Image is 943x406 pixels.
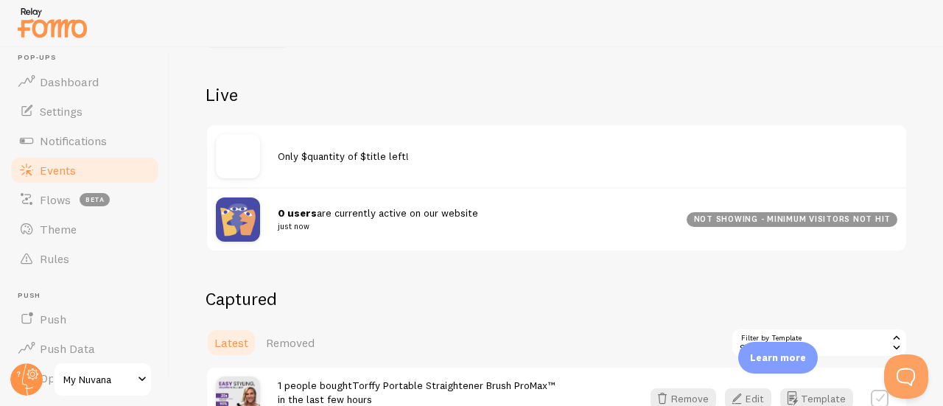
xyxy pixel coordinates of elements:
img: fomo-relay-logo-orange.svg [15,4,89,41]
small: just now [278,220,669,233]
span: Push [18,291,161,301]
strong: 0 users [278,206,317,220]
iframe: Help Scout Beacon - Open [884,354,928,399]
span: beta [80,193,110,206]
span: Events [40,163,76,178]
span: Dashboard [40,74,99,89]
a: Push Data [9,334,161,363]
span: Push [40,312,66,326]
span: Pop-ups [18,53,161,63]
span: Latest [214,335,248,350]
span: 1 people bought in the last few hours [278,379,555,406]
a: Rules [9,244,161,273]
a: Events [9,155,161,185]
a: Push [9,304,161,334]
a: Theme [9,214,161,244]
a: Flows beta [9,185,161,214]
a: Settings [9,97,161,126]
h2: Captured [206,287,908,310]
span: Rules [40,251,69,266]
span: Settings [40,104,83,119]
div: Show all [731,328,908,357]
img: pageviews.png [216,197,260,242]
span: Flows [40,192,71,207]
p: Learn more [750,351,806,365]
h2: Live [206,83,908,106]
a: Torffy Portable Straightener Brush ProMax™ [352,379,555,392]
span: are currently active on our website [278,206,669,234]
div: not showing - minimum visitors not hit [687,212,897,227]
a: Removed [257,328,323,357]
a: My Nuvana [53,362,153,397]
span: Notifications [40,133,107,148]
span: Theme [40,222,77,237]
span: Push Data [40,341,95,356]
span: My Nuvana [63,371,133,388]
a: Latest [206,328,257,357]
a: Notifications [9,126,161,155]
div: Learn more [738,342,818,374]
span: Only $quantity of $title left! [278,150,409,163]
img: no_image.svg [216,134,260,178]
a: Dashboard [9,67,161,97]
span: Removed [266,335,315,350]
